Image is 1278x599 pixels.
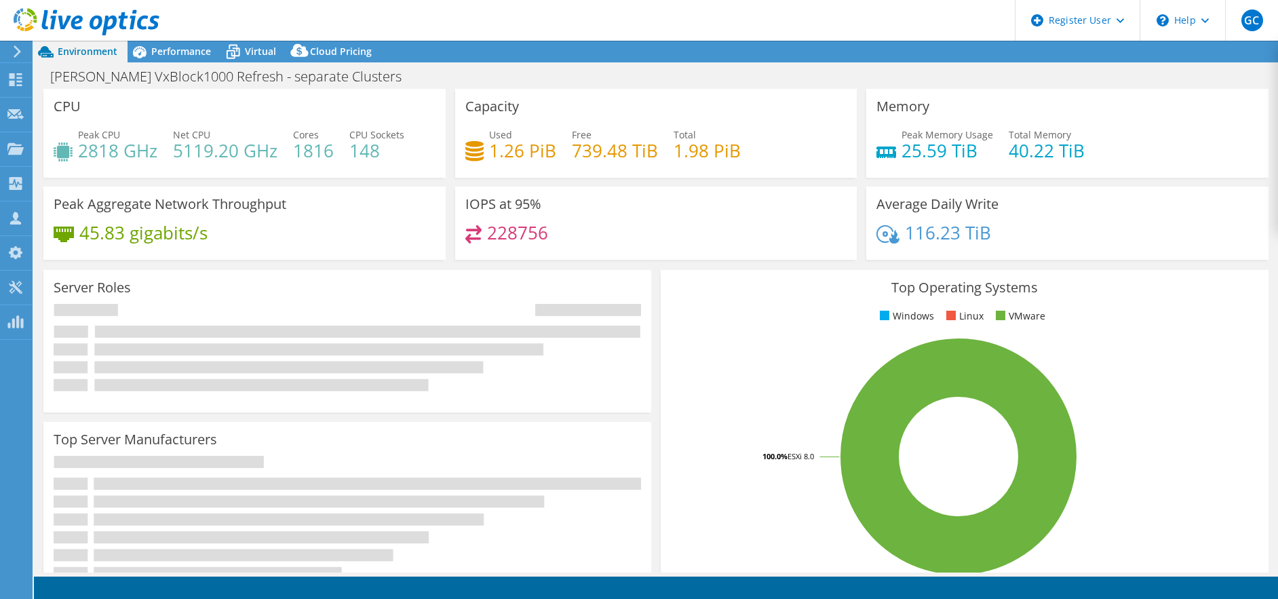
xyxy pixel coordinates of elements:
[349,128,404,141] span: CPU Sockets
[151,45,211,58] span: Performance
[173,128,210,141] span: Net CPU
[905,225,991,240] h4: 116.23 TiB
[902,128,993,141] span: Peak Memory Usage
[674,143,741,158] h4: 1.98 PiB
[1009,143,1085,158] h4: 40.22 TiB
[58,45,117,58] span: Environment
[788,451,814,461] tspan: ESXi 8.0
[54,432,217,447] h3: Top Server Manufacturers
[489,143,556,158] h4: 1.26 PiB
[943,309,984,324] li: Linux
[572,128,592,141] span: Free
[293,128,319,141] span: Cores
[902,143,993,158] h4: 25.59 TiB
[349,143,404,158] h4: 148
[44,69,423,84] h1: [PERSON_NAME] VxBlock1000 Refresh - separate Clusters
[671,280,1258,295] h3: Top Operating Systems
[876,99,929,114] h3: Memory
[465,197,541,212] h3: IOPS at 95%
[54,280,131,295] h3: Server Roles
[465,99,519,114] h3: Capacity
[78,128,120,141] span: Peak CPU
[54,197,286,212] h3: Peak Aggregate Network Throughput
[762,451,788,461] tspan: 100.0%
[1241,9,1263,31] span: GC
[79,225,208,240] h4: 45.83 gigabits/s
[310,45,372,58] span: Cloud Pricing
[293,143,334,158] h4: 1816
[876,197,999,212] h3: Average Daily Write
[1157,14,1169,26] svg: \n
[992,309,1045,324] li: VMware
[876,309,934,324] li: Windows
[245,45,276,58] span: Virtual
[487,225,548,240] h4: 228756
[173,143,277,158] h4: 5119.20 GHz
[489,128,512,141] span: Used
[572,143,658,158] h4: 739.48 TiB
[674,128,696,141] span: Total
[1009,128,1071,141] span: Total Memory
[78,143,157,158] h4: 2818 GHz
[54,99,81,114] h3: CPU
